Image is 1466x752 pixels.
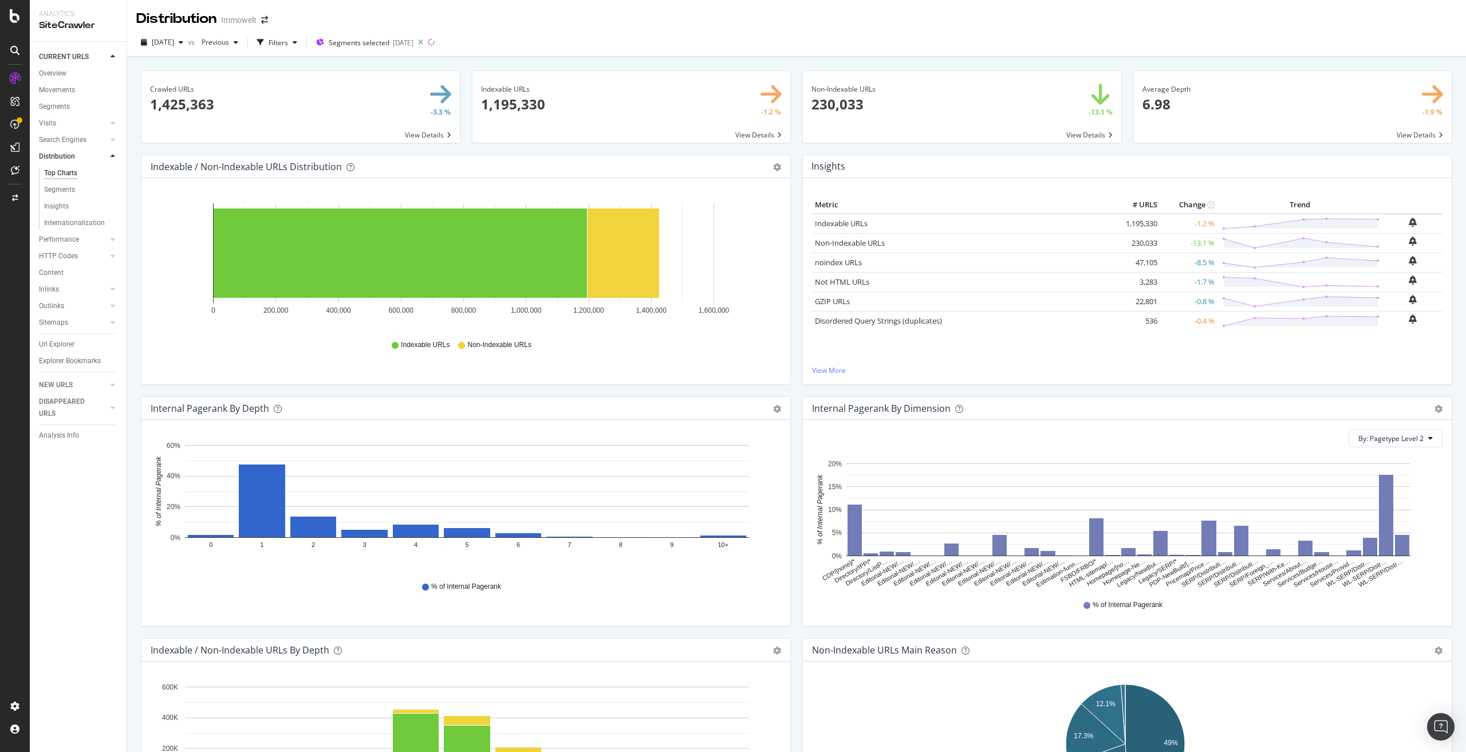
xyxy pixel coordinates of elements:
div: Insights [44,200,69,212]
div: Distribution [39,151,75,163]
div: Segments [39,101,70,113]
div: arrow-right-arrow-left [261,16,268,24]
text: 1,400,000 [636,306,667,314]
div: DISAPPEARED URLS [39,396,97,420]
span: % of Internal Pagerank [431,582,501,592]
text: 20% [828,460,842,468]
a: Segments [44,184,119,196]
a: Analysis Info [39,430,119,442]
td: 47,105 [1114,253,1160,272]
div: gear [773,405,781,413]
svg: A chart. [151,196,777,329]
text: 0% [832,552,842,560]
svg: A chart. [151,438,777,571]
div: Open Intercom Messenger [1427,713,1455,741]
text: 0% [171,534,181,542]
a: CURRENT URLS [39,51,107,63]
svg: A chart. [812,456,1439,589]
td: 536 [1114,311,1160,330]
text: 600K [162,683,178,691]
a: Content [39,267,119,279]
a: Movements [39,84,119,96]
div: CURRENT URLS [39,51,89,63]
a: Explorer Bookmarks [39,355,119,367]
text: 5 [465,542,468,549]
a: Search Engines [39,134,107,146]
div: Distribution [136,9,216,29]
text: 400,000 [326,306,351,314]
td: 22,801 [1114,292,1160,311]
div: bell-plus [1409,218,1417,227]
text: 0 [211,306,215,314]
h4: Insights [811,159,845,174]
td: -8.5 % [1160,253,1217,272]
text: 1 [261,542,264,549]
span: Indexable URLs [401,340,450,350]
div: Content [39,267,64,279]
div: SiteCrawler [39,19,117,32]
a: Non-Indexable URLs [815,238,885,248]
a: Overview [39,68,119,80]
text: 20% [167,503,180,511]
button: Filters [253,33,302,52]
text: Legacy/SERP/* [1137,557,1179,585]
text: 40% [167,473,180,481]
div: Indexable / Non-Indexable URLs by Depth [151,644,329,656]
span: Segments selected [329,38,389,48]
text: 3 [363,542,366,549]
text: 2 [312,542,315,549]
a: Inlinks [39,284,107,296]
div: bell-plus [1409,314,1417,324]
div: Analysis Info [39,430,79,442]
a: NEW URLS [39,379,107,391]
text: 0 [209,542,212,549]
span: Previous [197,37,229,47]
a: Performance [39,234,107,246]
div: Analytics [39,9,117,19]
button: Previous [197,33,243,52]
div: bell-plus [1409,295,1417,304]
text: 400K [162,714,178,722]
a: Sitemaps [39,317,107,329]
text: 10+ [718,542,728,549]
text: 1,000,000 [511,306,542,314]
div: bell-plus [1409,256,1417,265]
text: 200,000 [263,306,289,314]
a: Insights [44,200,119,212]
div: gear [773,647,781,655]
td: -1.2 % [1160,214,1217,234]
a: Not HTML URLs [815,277,869,287]
span: By: Pagetype Level 2 [1358,434,1424,443]
text: Directory/IPP/* [833,557,873,584]
div: Internal Pagerank By Dimension [812,403,951,414]
a: Internationalization [44,217,119,229]
a: Visits [39,117,107,129]
a: noindex URLs [815,257,862,267]
div: Non-Indexable URLs Main Reason [812,644,957,656]
div: gear [1435,647,1443,655]
text: 7 [568,542,571,549]
button: Segments selected[DATE] [312,33,413,52]
text: 800,000 [451,306,476,314]
text: 1,600,000 [699,306,730,314]
text: 5% [832,529,842,537]
td: -0.8 % [1160,292,1217,311]
text: 60% [167,442,180,450]
text: 4 [414,542,417,549]
a: Indexable URLs [815,218,868,229]
div: gear [773,163,781,171]
div: gear [1435,405,1443,413]
td: -1.7 % [1160,272,1217,292]
a: Distribution [39,151,107,163]
text: 12.1% [1096,700,1116,708]
text: 1,200,000 [573,306,604,314]
a: HTTP Codes [39,250,107,262]
text: 6 [517,542,520,549]
text: 49% [1164,739,1178,747]
div: Url Explorer [39,338,74,351]
a: Segments [39,101,119,113]
text: 10% [828,506,842,514]
td: 1,195,330 [1114,214,1160,234]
